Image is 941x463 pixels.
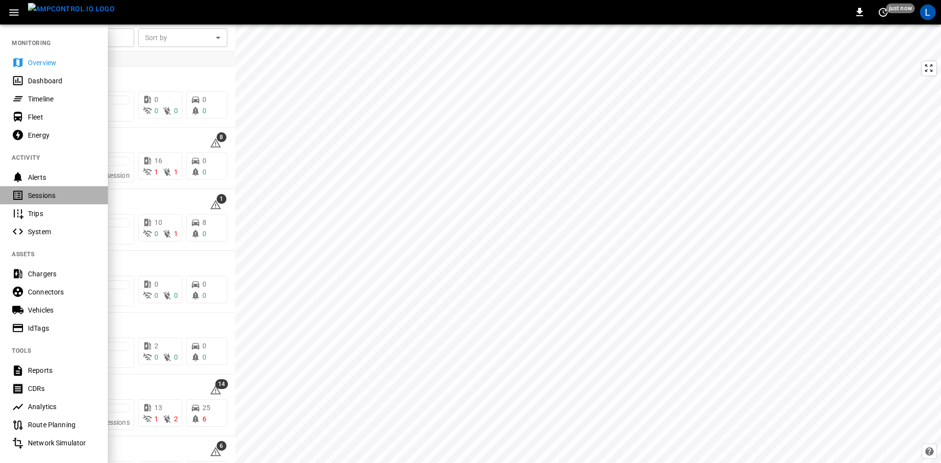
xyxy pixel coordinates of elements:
div: IdTags [28,323,96,333]
div: Network Simulator [28,438,96,448]
div: Alerts [28,172,96,182]
div: Connectors [28,287,96,297]
div: Timeline [28,94,96,104]
div: Trips [28,209,96,219]
div: Vehicles [28,305,96,315]
div: Energy [28,130,96,140]
img: ampcontrol.io logo [28,3,115,15]
div: Route Planning [28,420,96,430]
span: just now [886,3,915,13]
div: CDRs [28,384,96,393]
div: Reports [28,366,96,375]
div: System [28,227,96,237]
div: Fleet [28,112,96,122]
button: set refresh interval [875,4,891,20]
div: Chargers [28,269,96,279]
div: profile-icon [920,4,936,20]
div: Analytics [28,402,96,412]
div: Sessions [28,191,96,200]
div: Overview [28,58,96,68]
div: Dashboard [28,76,96,86]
